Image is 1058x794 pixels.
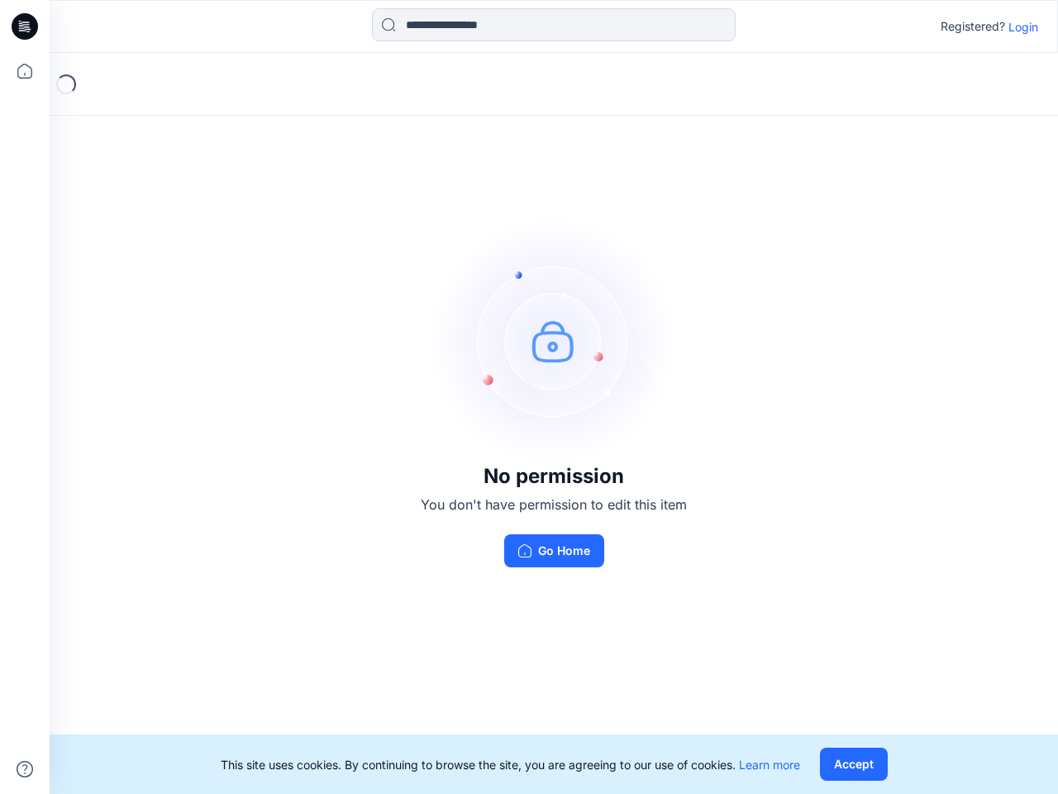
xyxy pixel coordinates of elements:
[421,495,687,514] p: You don't have permission to edit this item
[1008,18,1038,36] p: Login
[430,217,678,465] img: no-perm.svg
[504,534,604,567] button: Go Home
[820,748,888,781] button: Accept
[941,17,1005,36] p: Registered?
[739,758,800,772] a: Learn more
[421,465,687,488] h3: No permission
[221,756,800,773] p: This site uses cookies. By continuing to browse the site, you are agreeing to our use of cookies.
